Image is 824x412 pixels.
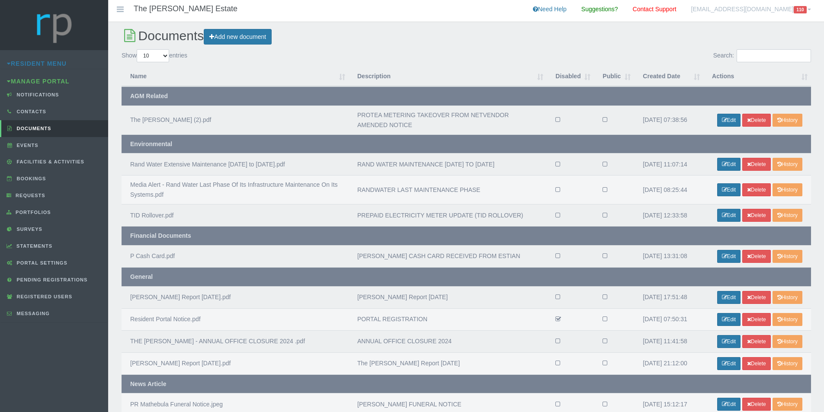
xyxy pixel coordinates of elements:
[14,243,52,249] span: Statements
[15,143,38,148] span: Events
[130,292,340,302] div: [PERSON_NAME] Report [DATE].pdf
[15,92,59,97] span: Notifications
[742,158,771,171] a: Delete
[773,183,802,196] a: History
[130,399,340,409] div: PR Mathebula Funeral Notice.jpeg
[742,291,771,304] a: Delete
[15,159,84,164] span: Facilities & Activities
[134,5,237,13] h4: The [PERSON_NAME] Estate
[130,180,340,200] div: Media Alert - Rand Water Last Phase Of Its Infrastructure Maintenance On Its Systems.pdf
[742,114,771,127] a: Delete
[130,160,340,169] div: Rand Water Extensive Maintenance [DATE] to [DATE].pdf
[349,352,547,374] td: The [PERSON_NAME] Report [DATE]
[130,273,153,280] strong: General
[349,330,547,352] td: ANNUAL OFFICE CLOSURE 2024
[717,313,741,326] a: Edit
[130,141,172,147] strong: Environmental
[15,109,46,114] span: Contacts
[349,204,547,226] td: PREPAID ELECTRICITY METER UPDATE (TID ROLLOVER)
[122,49,187,62] label: Show entries
[15,260,67,265] span: Portal Settings
[349,175,547,204] td: RANDWATER LAST MAINTENANCE PHASE
[122,67,349,86] th: Name : activate to sort column ascending
[634,245,703,267] td: [DATE] 13:31:08
[773,357,802,370] a: History
[634,330,703,352] td: [DATE] 11:41:58
[349,153,547,175] td: RAND WATER MAINTENANCE [DATE] TO [DATE]
[713,49,811,62] label: Search:
[634,67,703,86] th: Created Date : activate to sort column ascending
[634,175,703,204] td: [DATE] 08:25:44
[204,29,272,45] a: Add new document
[742,209,771,222] a: Delete
[717,357,741,370] a: Edit
[349,105,547,134] td: PROTEA METERING TAKEOVER FROM NETVENDOR AMENDED NOTICE
[717,291,741,304] a: Edit
[742,398,771,411] a: Delete
[349,245,547,267] td: [PERSON_NAME] CASH CARD RECEIVED FROM ESTIAN
[634,286,703,308] td: [DATE] 17:51:48
[703,67,811,86] th: Actions: activate to sort column ascending
[634,153,703,175] td: [DATE] 11:07:14
[717,114,741,127] a: Edit
[773,114,802,127] a: History
[773,398,802,411] a: History
[742,250,771,263] a: Delete
[742,335,771,348] a: Delete
[7,60,67,67] a: Resident Menu
[122,29,811,45] h2: Documents
[130,115,340,125] div: The [PERSON_NAME] (2).pdf
[349,308,547,330] td: PORTAL REGISTRATION
[773,335,802,348] a: History
[594,67,634,86] th: Public : activate to sort column ascending
[130,211,340,220] div: TID Rollover.pdf
[15,277,88,282] span: Pending Registrations
[634,204,703,226] td: [DATE] 12:33:58
[15,227,42,232] span: Surveys
[717,183,741,196] a: Edit
[717,158,741,171] a: Edit
[717,250,741,263] a: Edit
[15,126,51,131] span: Documents
[349,67,547,86] th: Description : activate to sort column ascending
[130,232,191,239] strong: Financial Documents
[773,291,802,304] a: History
[137,49,169,62] select: Showentries
[773,250,802,263] a: History
[717,335,741,348] a: Edit
[742,313,771,326] a: Delete
[7,78,70,85] a: Manage Portal
[773,313,802,326] a: History
[130,314,340,324] div: Resident Portal Notice.pdf
[773,209,802,222] a: History
[773,158,802,171] a: History
[15,294,72,299] span: Registered Users
[742,357,771,370] a: Delete
[717,209,741,222] a: Edit
[130,93,168,99] strong: AGM Related
[15,176,46,181] span: Bookings
[742,183,771,196] a: Delete
[130,251,340,261] div: P Cash Card.pdf
[349,286,547,308] td: [PERSON_NAME] Report [DATE]
[634,308,703,330] td: [DATE] 07:50:31
[15,311,50,316] span: Messaging
[547,67,594,86] th: Disabled : activate to sort column ascending
[737,49,811,62] input: Search:
[717,398,741,411] a: Edit
[634,105,703,134] td: [DATE] 07:38:56
[634,352,703,374] td: [DATE] 21:12:00
[130,380,167,387] strong: News Article
[13,210,51,215] span: Portfolios
[130,336,340,346] div: THE [PERSON_NAME] - ANNUAL OFFICE CLOSURE 2024 .pdf
[130,358,340,368] div: [PERSON_NAME] Report [DATE].pdf
[794,6,807,13] span: 110
[13,193,45,198] span: Requests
